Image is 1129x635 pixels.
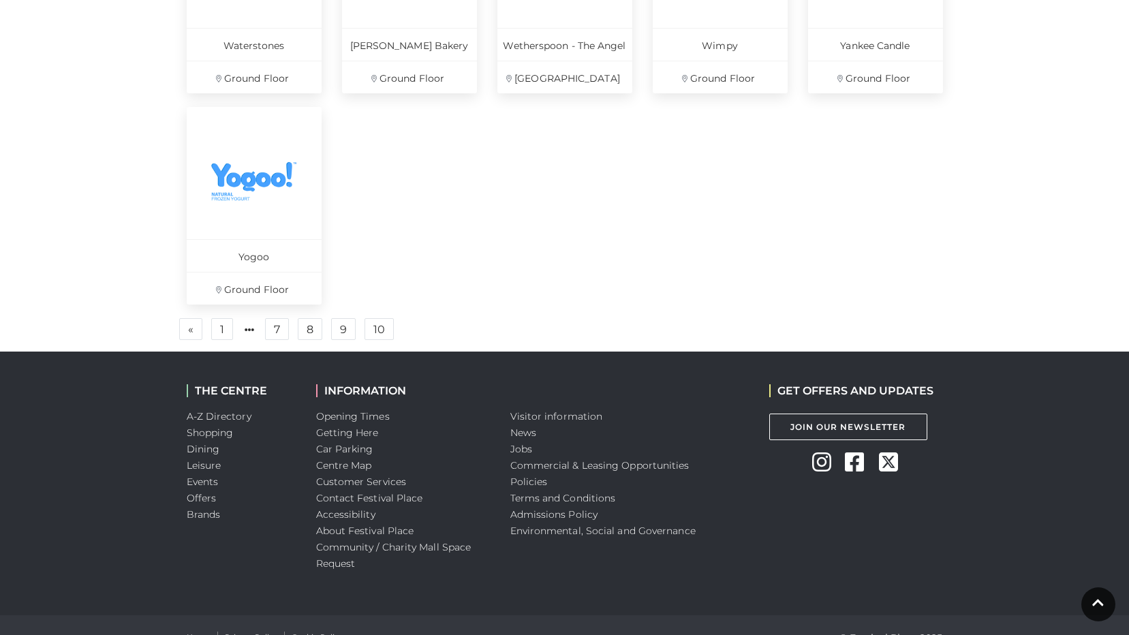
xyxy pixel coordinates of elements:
[653,61,788,93] p: Ground Floor
[510,410,603,422] a: Visitor information
[769,384,933,397] h2: GET OFFERS AND UPDATES
[187,427,234,439] a: Shopping
[316,459,372,471] a: Centre Map
[808,61,943,93] p: Ground Floor
[187,239,322,272] p: Yogoo
[510,525,696,537] a: Environmental, Social and Governance
[316,508,375,521] a: Accessibility
[510,492,616,504] a: Terms and Conditions
[316,443,373,455] a: Car Parking
[316,427,379,439] a: Getting Here
[653,28,788,61] p: Wimpy
[187,443,220,455] a: Dining
[342,61,477,93] p: Ground Floor
[497,28,632,61] p: Wetherspoon - The Angel
[187,384,296,397] h2: THE CENTRE
[187,272,322,305] p: Ground Floor
[187,28,322,61] p: Waterstones
[316,541,471,570] a: Community / Charity Mall Space Request
[808,28,943,61] p: Yankee Candle
[187,476,219,488] a: Events
[187,410,251,422] a: A-Z Directory
[187,492,217,504] a: Offers
[298,318,322,340] a: 8
[179,318,202,340] a: Previous
[510,427,536,439] a: News
[316,476,407,488] a: Customer Services
[316,384,490,397] h2: INFORMATION
[497,61,632,93] p: [GEOGRAPHIC_DATA]
[342,28,477,61] p: [PERSON_NAME] Bakery
[365,318,394,340] a: 10
[187,61,322,93] p: Ground Floor
[316,492,423,504] a: Contact Festival Place
[510,459,690,471] a: Commercial & Leasing Opportunities
[316,410,390,422] a: Opening Times
[769,414,927,440] a: Join Our Newsletter
[265,318,289,340] a: 7
[510,443,532,455] a: Jobs
[211,318,233,340] a: 1
[188,324,194,334] span: «
[187,459,221,471] a: Leisure
[187,508,221,521] a: Brands
[510,476,548,488] a: Policies
[316,525,414,537] a: About Festival Place
[403,319,427,341] a: 11
[331,318,356,340] a: 9
[510,508,598,521] a: Admissions Policy
[187,107,322,305] a: Yogoo Ground Floor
